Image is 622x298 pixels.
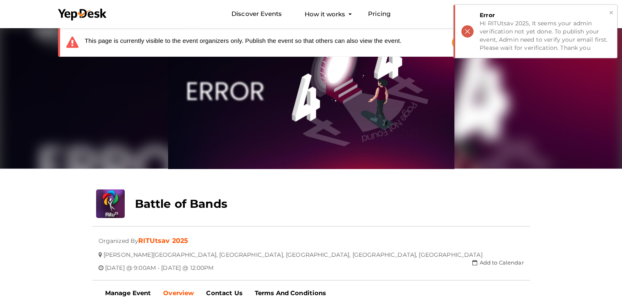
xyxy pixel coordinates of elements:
b: Contact Us [206,289,242,297]
a: RITUtsav 2025 [138,237,188,245]
img: NEP1TAVX_normal.png [168,26,454,169]
button: Publish Event [452,36,500,49]
span: [PERSON_NAME][GEOGRAPHIC_DATA], [GEOGRAPHIC_DATA], [GEOGRAPHIC_DATA], [GEOGRAPHIC_DATA], [GEOGRAP... [103,245,483,258]
a: Add to Calendar [472,259,523,266]
b: Battle of Bands [135,197,227,211]
span: Organized By [99,231,139,245]
a: Discover Events [231,7,282,22]
a: Pricing [368,7,391,22]
div: Error [480,11,611,19]
div: This page is currently visible to the event organizers only. Publish the event so that others can... [66,36,402,49]
b: Overview [163,289,194,297]
span: [DATE] @ 9:00AM - [DATE] @ 12:00PM [105,258,214,271]
div: Hi RITUtsav 2025, It seems your admin verification not yet done. To publish your event, Admin nee... [480,19,611,52]
b: Manage Event [105,289,151,297]
b: Terms And Conditions [255,289,326,297]
button: How it works [302,7,348,22]
button: × [609,8,614,18]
